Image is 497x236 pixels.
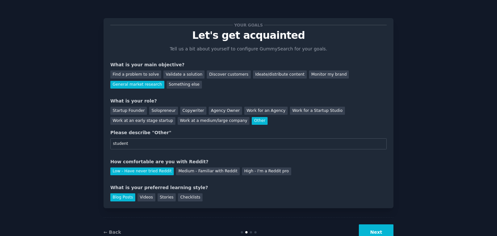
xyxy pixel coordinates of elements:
[110,129,387,136] div: Please describe "Other"
[178,117,249,125] div: Work at a medium/large company
[163,70,204,79] div: Validate a solution
[110,107,147,115] div: Startup Founder
[252,117,268,125] div: Other
[110,61,387,68] div: What is your main objective?
[104,230,121,235] a: ← Back
[167,81,202,89] div: Something else
[138,193,155,201] div: Videos
[233,22,264,28] span: Your goals
[110,184,387,191] div: What is your preferred learning style?
[242,167,291,176] div: High - I'm a Reddit pro
[110,117,175,125] div: Work at an early stage startup
[110,70,161,79] div: Find a problem to solve
[209,107,242,115] div: Agency Owner
[309,70,349,79] div: Monitor my brand
[180,107,206,115] div: Copywriter
[110,138,387,149] input: Your role
[110,167,174,176] div: Low - Have never tried Reddit
[176,167,239,176] div: Medium - Familiar with Reddit
[110,193,135,201] div: Blog Posts
[290,107,345,115] div: Work for a Startup Studio
[110,98,387,104] div: What is your role?
[178,193,203,201] div: Checklists
[158,193,176,201] div: Stories
[167,46,330,52] p: Tell us a bit about yourself to configure GummySearch for your goals.
[110,30,387,41] p: Let's get acquainted
[244,107,288,115] div: Work for an Agency
[207,70,250,79] div: Discover customers
[110,81,164,89] div: General market research
[149,107,178,115] div: Solopreneur
[253,70,307,79] div: Ideate/distribute content
[110,158,387,165] div: How comfortable are you with Reddit?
